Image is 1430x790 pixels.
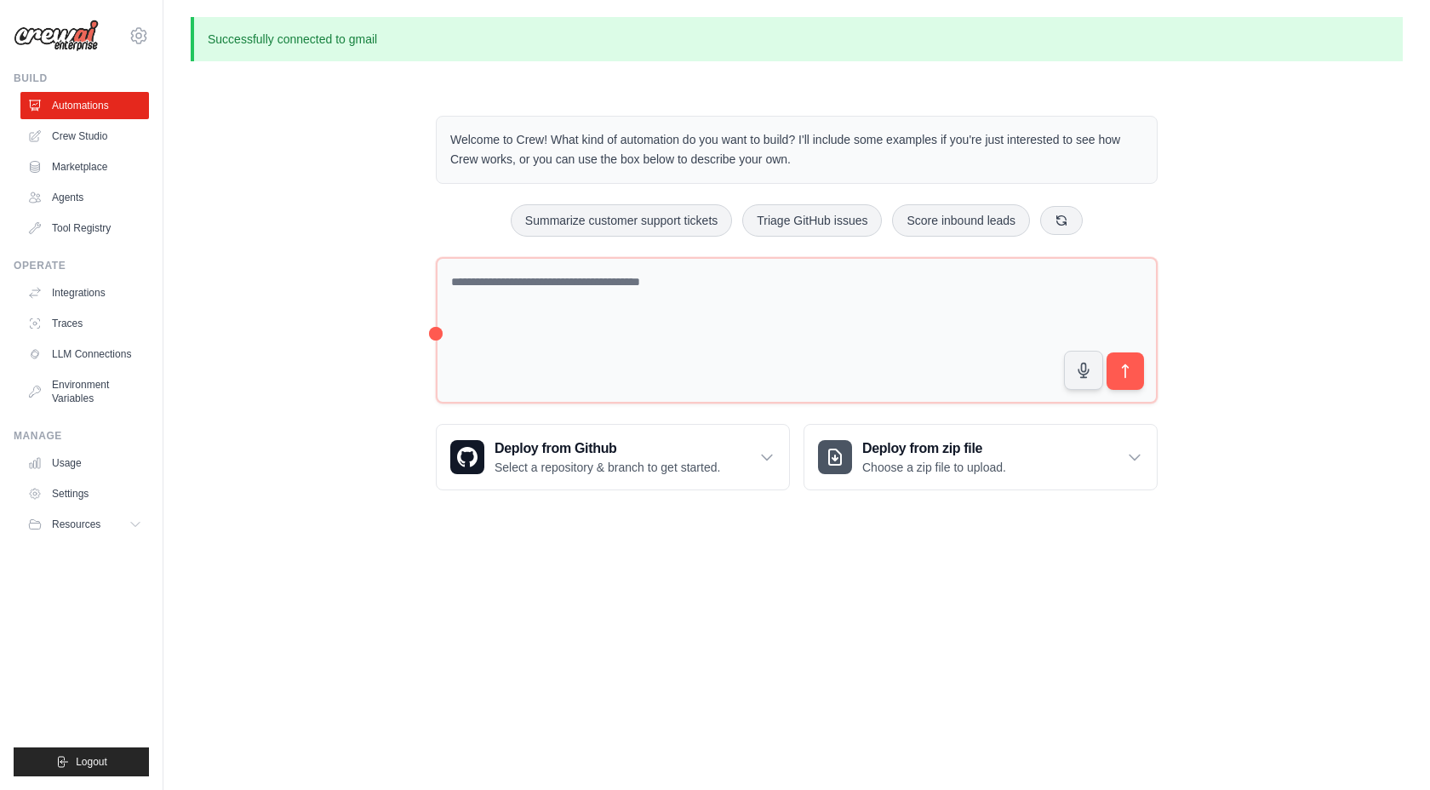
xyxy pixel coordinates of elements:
button: Summarize customer support tickets [511,204,732,237]
p: Successfully connected to gmail [191,17,1403,61]
button: Logout [14,747,149,776]
a: Marketplace [20,153,149,180]
p: Choose a zip file to upload. [862,459,1006,476]
button: Score inbound leads [892,204,1030,237]
a: Integrations [20,279,149,306]
a: Automations [20,92,149,119]
span: Resources [52,518,100,531]
span: Logout [76,755,107,769]
button: Triage GitHub issues [742,204,882,237]
p: Select a repository & branch to get started. [495,459,720,476]
a: Agents [20,184,149,211]
a: Traces [20,310,149,337]
a: Crew Studio [20,123,149,150]
a: LLM Connections [20,341,149,368]
h3: Deploy from zip file [862,438,1006,459]
p: Welcome to Crew! What kind of automation do you want to build? I'll include some examples if you'... [450,130,1143,169]
a: Usage [20,449,149,477]
a: Settings [20,480,149,507]
button: Resources [20,511,149,538]
img: Logo [14,20,99,52]
a: Tool Registry [20,215,149,242]
h3: Deploy from Github [495,438,720,459]
div: Build [14,72,149,85]
a: Environment Variables [20,371,149,412]
div: Manage [14,429,149,443]
div: Operate [14,259,149,272]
